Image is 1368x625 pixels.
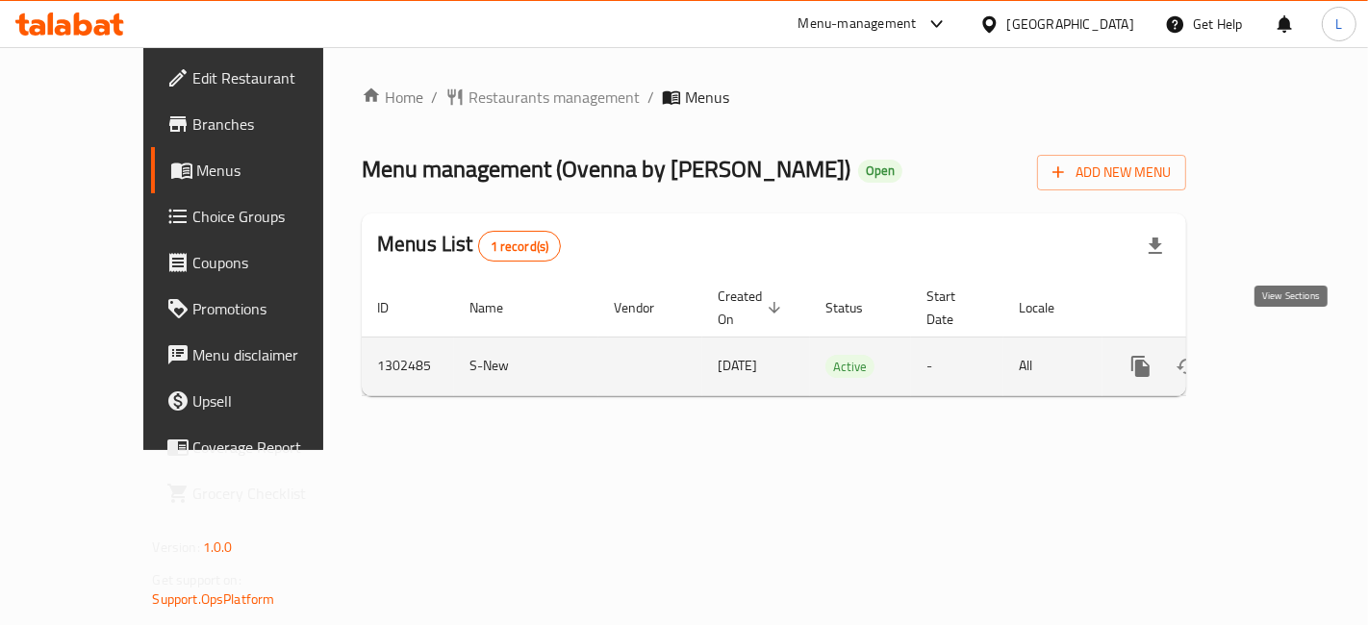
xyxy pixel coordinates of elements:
span: Menu management ( Ovenna by [PERSON_NAME] ) [362,147,850,190]
span: Menus [197,159,356,182]
span: Version: [153,535,200,560]
span: Locale [1019,296,1079,319]
h2: Menus List [377,230,561,262]
div: Export file [1132,223,1178,269]
span: Edit Restaurant [193,66,356,89]
span: Choice Groups [193,205,356,228]
td: All [1003,337,1102,395]
span: Name [469,296,528,319]
span: Upsell [193,389,356,412]
a: Support.OpsPlatform [153,587,275,612]
span: Get support on: [153,567,241,592]
button: Change Status [1164,343,1210,389]
a: Home [362,86,423,109]
div: [GEOGRAPHIC_DATA] [1007,13,1134,35]
span: Created On [718,285,787,331]
table: enhanced table [362,279,1318,396]
span: Status [825,296,888,319]
span: 1 record(s) [479,237,561,256]
button: more [1118,343,1164,389]
a: Grocery Checklist [151,470,371,516]
div: Active [825,355,874,378]
div: Open [858,160,902,183]
span: Branches [193,112,356,136]
td: 1302485 [362,337,454,395]
a: Restaurants management [445,86,640,109]
span: Grocery Checklist [193,482,356,505]
span: Menu disclaimer [193,343,356,366]
a: Menu disclaimer [151,332,371,378]
a: Coupons [151,239,371,286]
span: Active [825,356,874,378]
span: Coupons [193,251,356,274]
li: / [647,86,654,109]
a: Promotions [151,286,371,332]
th: Actions [1102,279,1318,337]
span: ID [377,296,414,319]
span: Open [858,162,902,179]
span: Promotions [193,297,356,320]
a: Coverage Report [151,424,371,470]
a: Upsell [151,378,371,424]
a: Edit Restaurant [151,55,371,101]
td: - [911,337,1003,395]
a: Branches [151,101,371,147]
a: Choice Groups [151,193,371,239]
div: Total records count [478,231,562,262]
button: Add New Menu [1037,155,1186,190]
span: Restaurants management [469,86,640,109]
td: S-New [454,337,598,395]
span: Add New Menu [1052,161,1171,185]
span: Vendor [614,296,679,319]
span: Start Date [926,285,980,331]
nav: breadcrumb [362,86,1186,109]
li: / [431,86,438,109]
span: [DATE] [718,353,757,378]
a: Menus [151,147,371,193]
div: Menu-management [798,12,917,36]
span: Menus [685,86,729,109]
span: 1.0.0 [203,535,233,560]
span: Coverage Report [193,436,356,459]
span: L [1335,13,1342,35]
